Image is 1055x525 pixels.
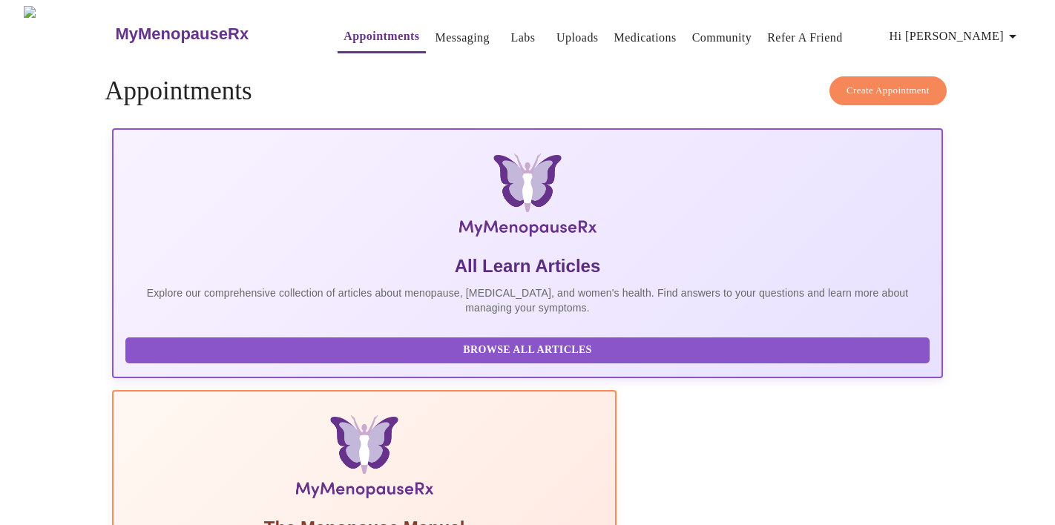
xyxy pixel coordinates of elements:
a: Messaging [436,27,490,48]
a: Uploads [556,27,599,48]
span: Create Appointment [847,82,930,99]
img: MyMenopauseRx Logo [250,153,804,242]
a: Appointments [344,26,419,47]
button: Medications [608,23,683,53]
button: Appointments [338,22,425,53]
a: Community [692,27,752,48]
button: Labs [499,23,547,53]
h4: Appointments [105,76,950,106]
button: Browse All Articles [125,337,929,363]
span: Browse All Articles [140,341,914,360]
button: Messaging [430,23,496,53]
h3: MyMenopauseRx [115,24,249,44]
img: MyMenopauseRx Logo [24,6,114,62]
button: Create Appointment [829,76,947,105]
a: Refer a Friend [767,27,843,48]
button: Uploads [550,23,605,53]
a: Labs [511,27,536,48]
img: Menopause Manual [201,415,527,504]
button: Refer a Friend [761,23,849,53]
a: MyMenopauseRx [114,8,308,60]
p: Explore our comprehensive collection of articles about menopause, [MEDICAL_DATA], and women's hea... [125,285,929,315]
a: Browse All Articles [125,343,933,355]
span: Hi [PERSON_NAME] [890,26,1022,47]
button: Hi [PERSON_NAME] [884,22,1028,51]
button: Community [686,23,758,53]
a: Medications [614,27,677,48]
h5: All Learn Articles [125,254,929,278]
